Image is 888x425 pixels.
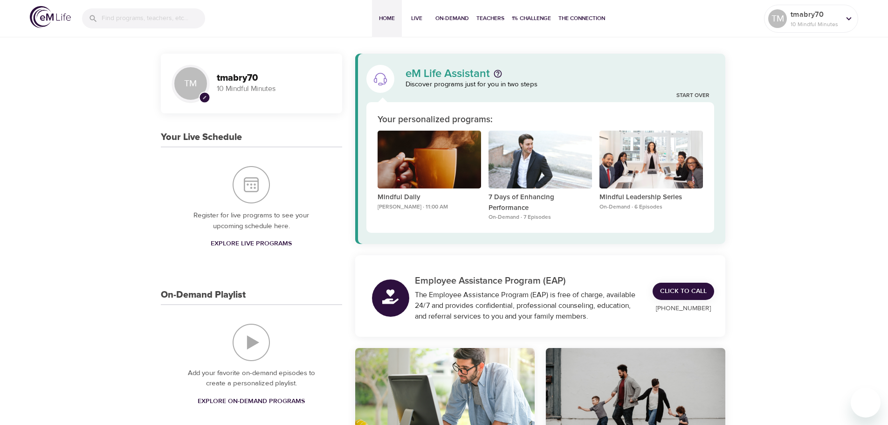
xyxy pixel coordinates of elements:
[378,131,481,193] button: Mindful Daily
[406,14,428,23] span: Live
[415,290,642,322] div: The Employee Assistance Program (EAP) is free of charge, available 24/7 and provides confidential...
[489,192,592,213] p: 7 Days of Enhancing Performance
[791,20,840,28] p: 10 Mindful Minutes
[791,9,840,20] p: tmabry70
[435,14,469,23] span: On-Demand
[172,65,209,102] div: TM
[599,203,703,211] p: On-Demand · 6 Episodes
[217,73,331,84] h3: tmabry70
[476,14,504,23] span: Teachers
[378,113,493,127] p: Your personalized programs:
[198,396,305,407] span: Explore On-Demand Programs
[512,14,551,23] span: 1% Challenge
[406,79,715,90] p: Discover programs just for you in two steps
[489,131,592,193] button: 7 Days of Enhancing Performance
[211,238,292,250] span: Explore Live Programs
[207,235,296,252] a: Explore Live Programs
[558,14,605,23] span: The Connection
[406,68,490,79] p: eM Life Assistant
[653,304,714,314] p: [PHONE_NUMBER]
[599,131,703,193] button: Mindful Leadership Series
[378,203,481,211] p: [PERSON_NAME] · 11:00 AM
[653,283,714,300] a: Click to Call
[489,213,592,222] p: On-Demand · 7 Episodes
[660,286,707,297] span: Click to Call
[161,290,246,300] h3: On-Demand Playlist
[373,71,388,86] img: eM Life Assistant
[376,14,398,23] span: Home
[179,368,324,389] p: Add your favorite on-demand episodes to create a personalized playlist.
[194,393,309,410] a: Explore On-Demand Programs
[676,92,709,100] a: Start Over
[179,210,324,231] p: Register for live programs to see your upcoming schedule here.
[768,9,787,28] div: TM
[851,388,881,418] iframe: Button to launch messaging window
[599,192,703,203] p: Mindful Leadership Series
[217,84,331,94] p: 10 Mindful Minutes
[233,324,270,361] img: On-Demand Playlist
[30,6,71,28] img: logo
[378,192,481,203] p: Mindful Daily
[233,166,270,203] img: Your Live Schedule
[102,8,205,28] input: Find programs, teachers, etc...
[415,274,642,288] p: Employee Assistance Program (EAP)
[161,132,242,143] h3: Your Live Schedule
